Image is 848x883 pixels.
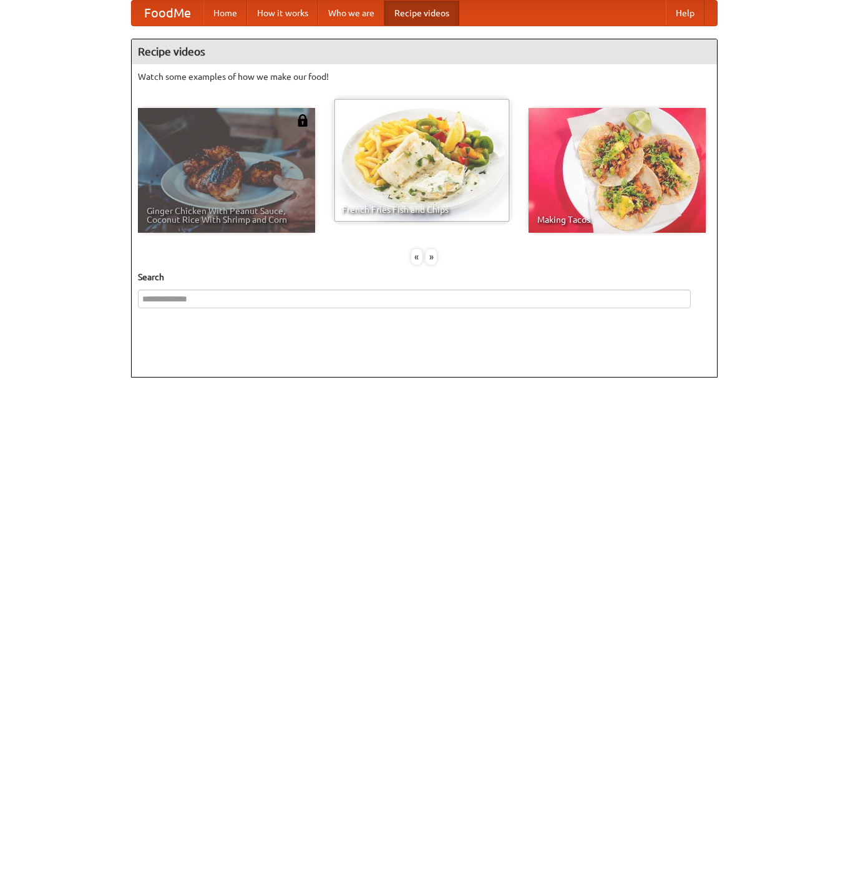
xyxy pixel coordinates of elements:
[318,1,384,26] a: Who we are
[247,1,318,26] a: How it works
[132,39,717,64] h4: Recipe videos
[537,215,697,224] span: Making Tacos
[333,98,510,223] a: French Fries Fish and Chips
[296,114,309,127] img: 483408.png
[203,1,247,26] a: Home
[411,249,422,265] div: «
[138,71,711,83] p: Watch some examples of how we make our food!
[138,271,711,283] h5: Search
[529,108,706,233] a: Making Tacos
[342,205,502,214] span: French Fries Fish and Chips
[384,1,459,26] a: Recipe videos
[426,249,437,265] div: »
[132,1,203,26] a: FoodMe
[666,1,704,26] a: Help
